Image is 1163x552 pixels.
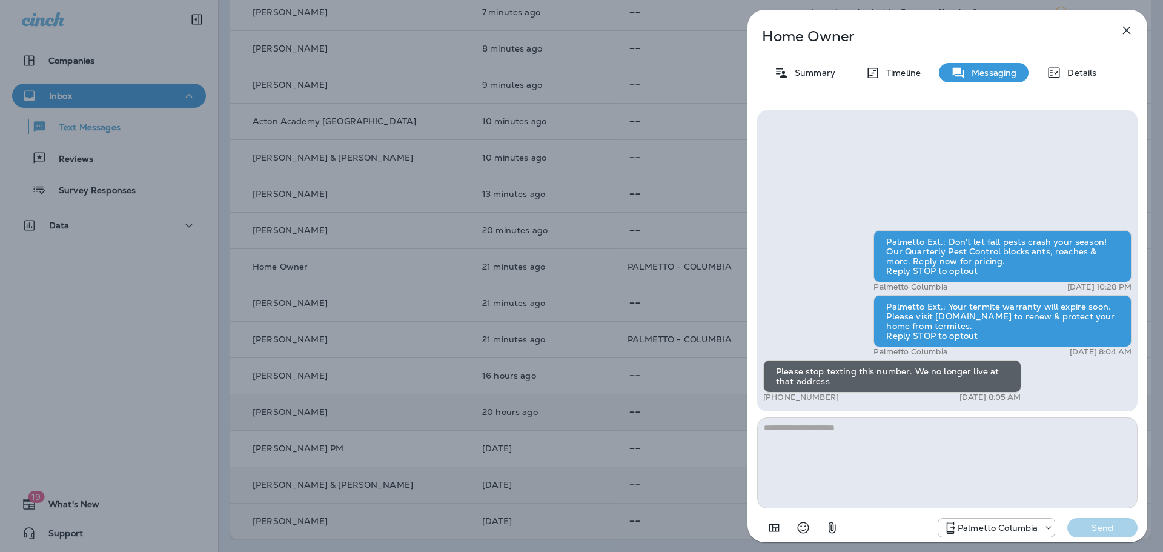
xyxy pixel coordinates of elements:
[763,393,839,402] p: [PHONE_NUMBER]
[1067,282,1132,292] p: [DATE] 10:28 PM
[762,28,1093,45] p: Home Owner
[938,520,1055,535] div: +1 (803) 233-5290
[880,68,921,78] p: Timeline
[873,347,947,357] p: Palmetto Columbia
[763,360,1021,393] div: Please stop texting this number. We no longer live at that address
[959,393,1021,402] p: [DATE] 8:05 AM
[762,516,786,540] button: Add in a premade template
[789,68,835,78] p: Summary
[958,523,1038,533] p: Palmetto Columbia
[1070,347,1132,357] p: [DATE] 8:04 AM
[1061,68,1096,78] p: Details
[791,516,815,540] button: Select an emoji
[873,295,1132,347] div: Palmetto Ext.: Your termite warranty will expire soon. Please visit [DOMAIN_NAME] to renew & prot...
[873,282,947,292] p: Palmetto Columbia
[966,68,1016,78] p: Messaging
[873,230,1132,282] div: Palmetto Ext.: Don't let fall pests crash your season! Our Quarterly Pest Control blocks ants, ro...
